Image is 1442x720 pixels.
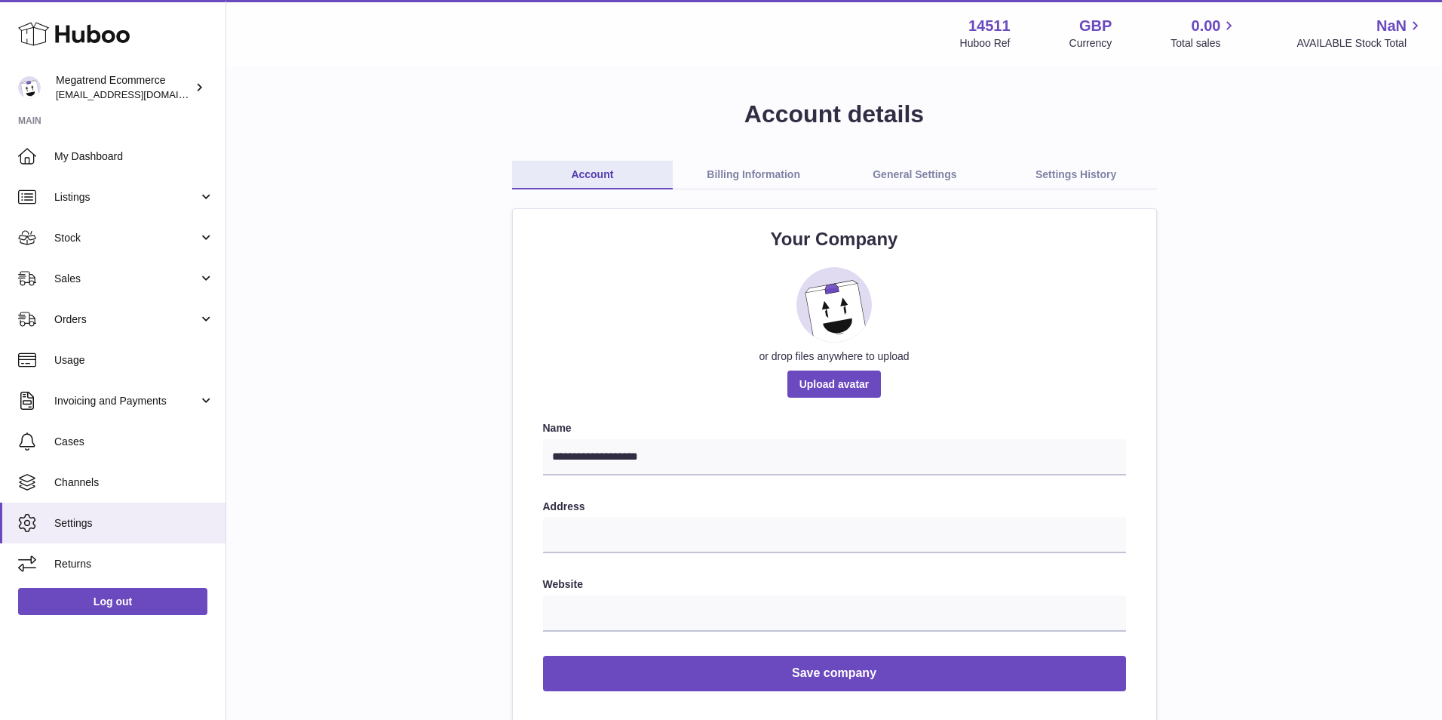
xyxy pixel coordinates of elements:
label: Address [543,500,1126,514]
span: Upload avatar [787,371,882,398]
button: Save company [543,656,1126,691]
span: AVAILABLE Stock Total [1296,36,1424,51]
span: Cases [54,435,214,449]
img: placeholder_image.svg [796,267,872,343]
a: General Settings [834,161,996,189]
span: Channels [54,475,214,490]
div: Huboo Ref [960,36,1011,51]
label: Website [543,577,1126,592]
span: 0.00 [1192,16,1221,36]
h1: Account details [250,98,1418,131]
div: Currency [1069,36,1112,51]
label: Name [543,421,1126,435]
a: Settings History [996,161,1157,189]
span: Usage [54,353,214,368]
a: 0.00 Total sales [1170,16,1238,51]
a: NaN AVAILABLE Stock Total [1296,16,1424,51]
span: Settings [54,516,214,531]
a: Billing Information [673,161,834,189]
span: Total sales [1170,36,1238,51]
span: [EMAIL_ADDRESS][DOMAIN_NAME] [56,88,222,100]
span: Invoicing and Payments [54,394,198,408]
img: internalAdmin-14511@internal.huboo.com [18,76,41,99]
div: Megatrend Ecommerce [56,73,192,102]
a: Account [512,161,673,189]
span: Listings [54,190,198,205]
div: or drop files anywhere to upload [543,349,1126,364]
span: Returns [54,557,214,571]
span: My Dashboard [54,149,214,164]
span: Sales [54,272,198,286]
h2: Your Company [543,227,1126,251]
span: Stock [54,231,198,245]
span: Orders [54,312,198,327]
strong: GBP [1079,16,1112,36]
strong: 14511 [968,16,1011,36]
span: NaN [1376,16,1407,36]
a: Log out [18,588,207,615]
